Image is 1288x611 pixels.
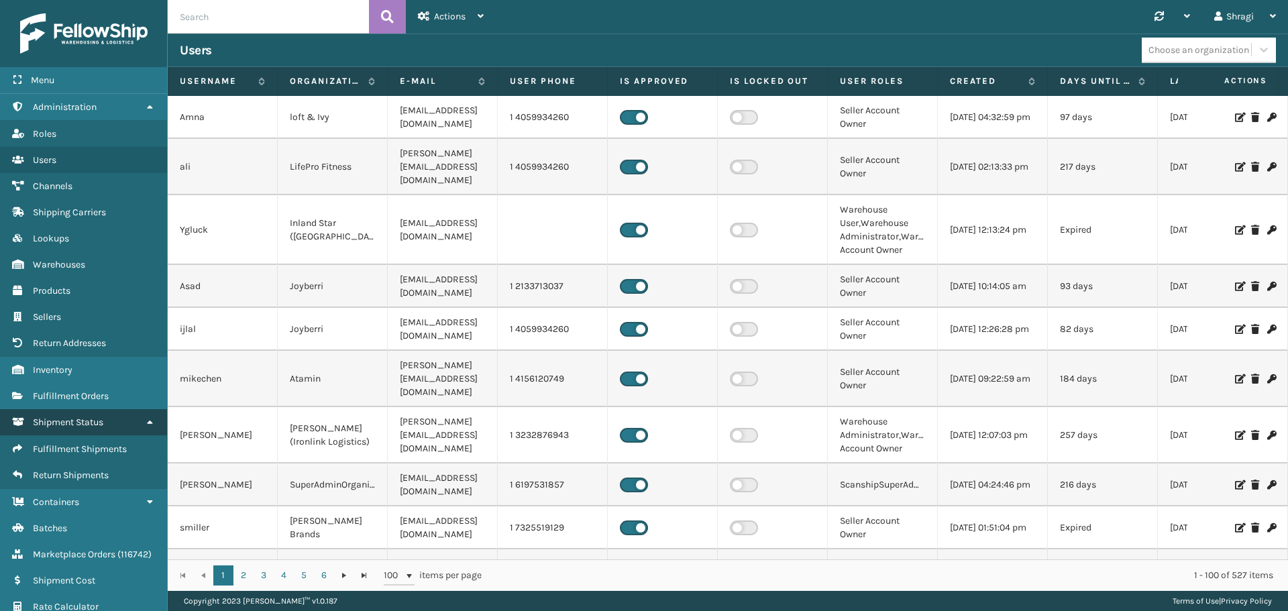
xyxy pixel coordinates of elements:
[388,308,498,351] td: [EMAIL_ADDRESS][DOMAIN_NAME]
[168,195,278,265] td: Ygluck
[1158,506,1268,549] td: [DATE] 01:21:44 pm
[1235,325,1243,334] i: Edit
[1235,113,1243,122] i: Edit
[1048,549,1158,592] td: 121 days
[1158,407,1268,463] td: [DATE] 02:51:53 pm
[498,265,608,308] td: 1 2133713037
[1235,480,1243,490] i: Edit
[33,101,97,113] span: Administration
[938,463,1048,506] td: [DATE] 04:24:46 pm
[388,351,498,407] td: [PERSON_NAME][EMAIL_ADDRESS][DOMAIN_NAME]
[1251,431,1259,440] i: Delete
[1173,596,1219,606] a: Terms of Use
[33,416,103,428] span: Shipment Status
[1048,265,1158,308] td: 93 days
[1170,75,1242,87] label: Last Seen
[828,96,938,139] td: Seller Account Owner
[434,11,466,22] span: Actions
[33,390,109,402] span: Fulfillment Orders
[1048,506,1158,549] td: Expired
[168,506,278,549] td: smiller
[498,463,608,506] td: 1 6197531857
[828,407,938,463] td: Warehouse Administrator,Warehouse Account Owner
[1235,282,1243,291] i: Edit
[1158,96,1268,139] td: [DATE] 08:35:13 am
[33,443,127,455] span: Fulfillment Shipments
[1182,70,1275,92] span: Actions
[33,337,106,349] span: Return Addresses
[168,96,278,139] td: Amna
[290,75,362,87] label: Organization
[388,195,498,265] td: [EMAIL_ADDRESS][DOMAIN_NAME]
[33,128,56,140] span: Roles
[498,351,608,407] td: 1 4156120749
[388,96,498,139] td: [EMAIL_ADDRESS][DOMAIN_NAME]
[1173,591,1272,611] div: |
[168,351,278,407] td: mikechen
[1158,351,1268,407] td: [DATE] 04:10:30 pm
[278,506,388,549] td: [PERSON_NAME] Brands
[498,506,608,549] td: 1 7325519129
[498,308,608,351] td: 1 4059934260
[339,570,350,581] span: Go to the next page
[278,463,388,506] td: SuperAdminOrganization
[278,351,388,407] td: Atamin
[388,549,498,592] td: [EMAIL_ADDRESS][DOMAIN_NAME]
[938,96,1048,139] td: [DATE] 04:32:59 pm
[1158,195,1268,265] td: [DATE] 08:12:54 pm
[498,549,608,592] td: 1 7188407246
[828,195,938,265] td: Warehouse User,Warehouse Administrator,Warehouse Account Owner
[1048,96,1158,139] td: 97 days
[1158,549,1268,592] td: [DATE] 07:03:58 pm
[33,496,79,508] span: Containers
[33,469,109,481] span: Return Shipments
[498,96,608,139] td: 1 4059934260
[278,265,388,308] td: Joyberri
[117,549,152,560] span: ( 116742 )
[938,308,1048,351] td: [DATE] 12:26:28 pm
[1148,43,1249,57] div: Choose an organization
[278,195,388,265] td: Inland Star ([GEOGRAPHIC_DATA])
[1221,596,1272,606] a: Privacy Policy
[1267,523,1275,533] i: Change Password
[828,139,938,195] td: Seller Account Owner
[388,407,498,463] td: [PERSON_NAME][EMAIL_ADDRESS][DOMAIN_NAME]
[168,549,278,592] td: [PERSON_NAME]
[334,565,354,586] a: Go to the next page
[1267,431,1275,440] i: Change Password
[1048,407,1158,463] td: 257 days
[180,75,252,87] label: Username
[1235,225,1243,235] i: Edit
[278,96,388,139] td: loft & Ivy
[1048,195,1158,265] td: Expired
[278,407,388,463] td: [PERSON_NAME] (Ironlink Logistics)
[33,180,72,192] span: Channels
[274,565,294,586] a: 4
[1251,113,1259,122] i: Delete
[1158,139,1268,195] td: [DATE] 02:04:24 pm
[950,75,1022,87] label: Created
[938,506,1048,549] td: [DATE] 01:51:04 pm
[1251,162,1259,172] i: Delete
[938,407,1048,463] td: [DATE] 12:07:03 pm
[400,75,472,87] label: E-mail
[1251,225,1259,235] i: Delete
[828,265,938,308] td: Seller Account Owner
[1251,374,1259,384] i: Delete
[168,463,278,506] td: [PERSON_NAME]
[1251,523,1259,533] i: Delete
[1251,325,1259,334] i: Delete
[168,139,278,195] td: ali
[278,549,388,592] td: Oaktiv
[500,569,1273,582] div: 1 - 100 of 527 items
[730,75,815,87] label: Is Locked Out
[388,463,498,506] td: [EMAIL_ADDRESS][DOMAIN_NAME]
[33,207,106,218] span: Shipping Carriers
[1158,463,1268,506] td: [DATE] 05:41:17 pm
[180,42,212,58] h3: Users
[33,154,56,166] span: Users
[213,565,233,586] a: 1
[620,75,705,87] label: Is Approved
[1267,162,1275,172] i: Change Password
[828,463,938,506] td: ScanshipSuperAdministrator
